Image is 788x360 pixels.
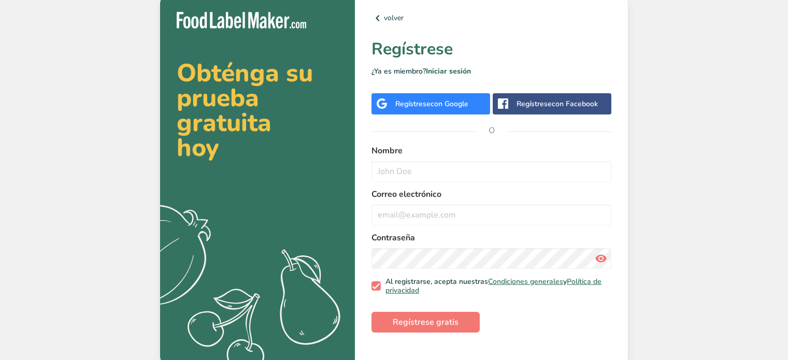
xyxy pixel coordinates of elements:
[177,61,338,160] h2: Obténga su prueba gratuita hoy
[371,161,611,182] input: John Doe
[552,99,598,109] span: con Facebook
[381,277,608,295] span: Al registrarse, acepta nuestras y
[395,98,468,109] div: Regístrese
[371,205,611,225] input: email@example.com
[517,98,598,109] div: Regístrese
[426,66,471,76] a: Iniciar sesión
[385,277,601,296] a: Política de privacidad
[431,99,468,109] span: con Google
[371,188,611,200] label: Correo electrónico
[488,277,563,286] a: Condiciones generales
[177,12,306,29] img: Food Label Maker
[371,232,611,244] label: Contraseña
[371,145,611,157] label: Nombre
[371,66,611,77] p: ¿Ya es miembro?
[371,312,480,333] button: Regístrese gratis
[393,316,459,328] span: Regístrese gratis
[371,12,611,24] a: volver
[371,37,611,62] h1: Regístrese
[476,115,507,146] span: O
